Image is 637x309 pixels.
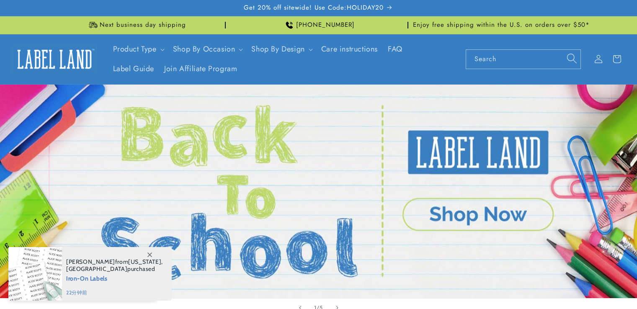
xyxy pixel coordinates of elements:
[316,39,383,59] a: Care instructions
[113,64,155,74] span: Label Guide
[296,21,355,29] span: [PHONE_NUMBER]
[562,49,581,68] button: Search
[244,4,384,12] span: Get 20% off sitewide! Use Code:HOLIDAY20
[321,44,378,54] span: Care instructions
[108,39,168,59] summary: Product Type
[164,64,237,74] span: Join Affiliate Program
[10,43,100,75] a: Label Land
[113,44,157,54] a: Product Type
[229,16,408,34] div: Announcement
[46,16,226,34] div: Announcement
[108,59,160,79] a: Label Guide
[173,44,235,54] span: Shop By Occasion
[100,21,186,29] span: Next business day shipping
[66,258,163,273] span: from , purchased
[383,39,407,59] a: FAQ
[13,46,96,72] img: Label Land
[66,273,163,283] span: Iron-On Labels
[66,265,127,273] span: [GEOGRAPHIC_DATA]
[159,59,242,79] a: Join Affiliate Program
[66,289,163,296] span: 22分钟前
[413,21,590,29] span: Enjoy free shipping within the U.S. on orders over $50*
[251,44,304,54] a: Shop By Design
[246,39,316,59] summary: Shop By Design
[66,258,115,265] span: [PERSON_NAME]
[168,39,247,59] summary: Shop By Occasion
[388,44,402,54] span: FAQ
[128,258,161,265] span: [US_STATE]
[412,16,591,34] div: Announcement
